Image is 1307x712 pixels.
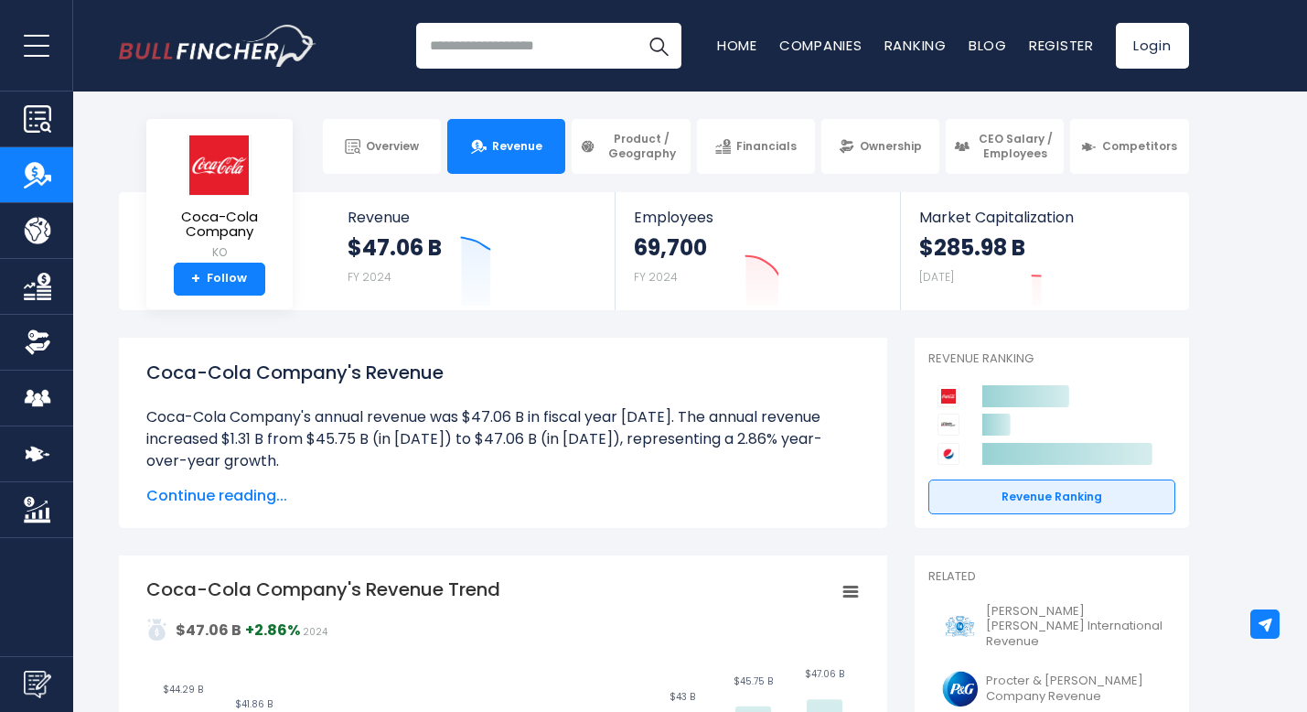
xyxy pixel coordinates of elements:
a: Ownership [821,119,939,174]
text: $45.75 B [734,674,773,688]
span: CEO Salary / Employees [975,132,1055,160]
span: 2024 [303,625,327,639]
strong: +2.86% [245,620,300,641]
small: [DATE] [919,269,954,285]
a: Register [1029,36,1094,55]
span: Overview [366,139,419,154]
img: PM logo [939,606,980,647]
a: Coca-Cola Company KO [160,134,279,263]
img: addasd [146,619,168,641]
h1: Coca-Cola Company's Revenue [146,359,860,386]
span: Revenue [348,209,597,226]
text: $41.86 B [235,697,273,711]
img: PepsiCo competitors logo [937,443,959,465]
strong: $47.06 B [348,233,442,262]
a: Overview [323,119,441,174]
strong: $47.06 B [176,620,241,641]
a: CEO Salary / Employees [946,119,1064,174]
strong: 69,700 [634,233,707,262]
span: Competitors [1102,139,1177,154]
p: Revenue Ranking [928,351,1175,367]
text: $47.06 B [805,667,844,681]
li: Coca-Cola Company's annual revenue was $47.06 B in fiscal year [DATE]. The annual revenue increas... [146,406,860,472]
small: KO [161,244,278,261]
a: Blog [969,36,1007,55]
a: [PERSON_NAME] [PERSON_NAME] International Revenue [928,599,1175,655]
a: Market Capitalization $285.98 B [DATE] [901,192,1186,310]
small: FY 2024 [348,269,391,285]
a: Financials [697,119,815,174]
img: Coca-Cola Company competitors logo [937,385,959,407]
span: Coca-Cola Company [161,210,278,240]
small: FY 2024 [634,269,678,285]
span: Employees [634,209,882,226]
a: Ranking [884,36,947,55]
span: Market Capitalization [919,209,1168,226]
span: Revenue [492,139,542,154]
strong: $285.98 B [919,233,1025,262]
a: Product / Geography [572,119,690,174]
a: Employees 69,700 FY 2024 [616,192,900,310]
tspan: Coca-Cola Company's Revenue Trend [146,577,500,602]
a: Revenue $47.06 B FY 2024 [329,192,616,310]
a: Home [717,36,757,55]
span: Financials [736,139,797,154]
a: Revenue [447,119,565,174]
span: Continue reading... [146,485,860,507]
span: Ownership [860,139,922,154]
strong: + [191,271,200,287]
text: $44.29 B [162,683,202,696]
button: Search [636,23,681,69]
img: Keurig Dr Pepper competitors logo [937,414,959,436]
img: Bullfincher logo [119,25,316,67]
span: Product / Geography [601,132,681,160]
a: Revenue Ranking [928,480,1175,514]
img: Ownership [24,329,51,356]
img: PG logo [939,668,980,709]
a: Login [1116,23,1189,69]
text: $43 B [669,690,694,704]
a: Competitors [1070,119,1188,174]
a: Go to homepage [119,25,316,67]
p: Related [928,569,1175,585]
a: Companies [779,36,862,55]
a: +Follow [174,263,265,296]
